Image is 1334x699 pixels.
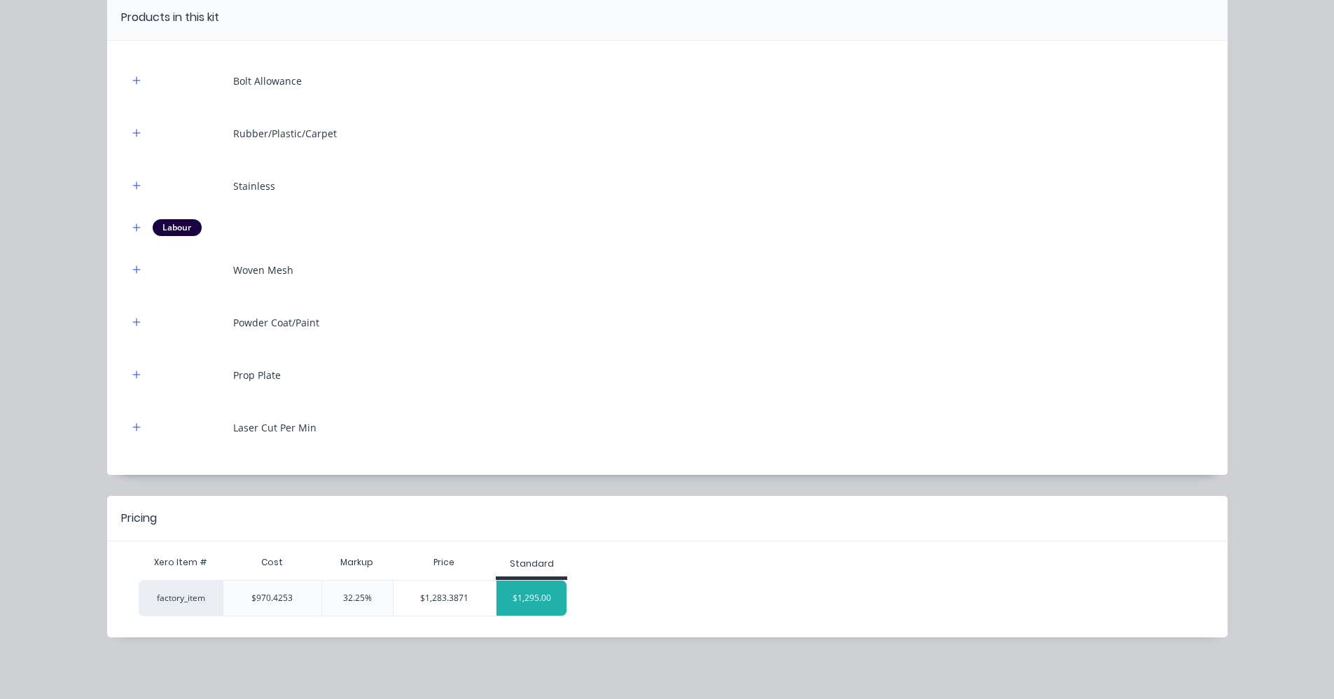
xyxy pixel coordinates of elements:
div: $970.4253 [223,580,321,616]
div: Laser Cut Per Min [233,420,317,435]
div: Markup [321,548,393,576]
div: Powder Coat/Paint [233,315,319,330]
div: Prop Plate [233,368,281,382]
div: Stainless [233,179,275,193]
div: Price [393,548,496,576]
div: factory_item [139,580,223,616]
div: Xero Item # [139,548,223,576]
div: $1,283.3871 [394,581,496,616]
div: Woven Mesh [233,263,293,277]
div: Rubber/Plastic/Carpet [233,126,337,141]
div: Products in this kit [121,9,219,26]
div: Pricing [121,510,157,527]
div: 32.25% [321,580,393,616]
div: Labour [153,219,202,236]
div: Cost [223,548,321,576]
div: $1,295.00 [496,581,567,616]
div: Standard [510,558,554,570]
div: Bolt Allowance [233,74,302,88]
